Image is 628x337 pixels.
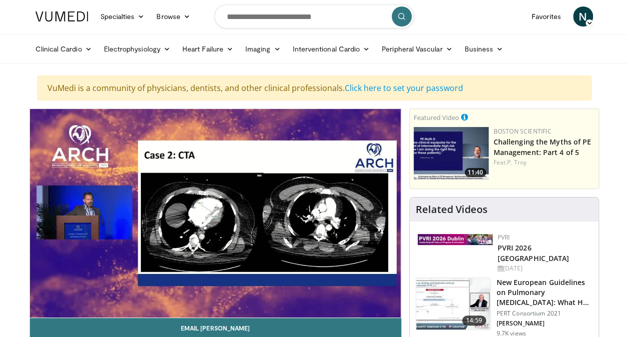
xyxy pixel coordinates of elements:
[494,137,592,157] a: Challenging the Myths of PE Management: Part 4 of 5
[494,127,552,135] a: Boston Scientific
[150,6,196,26] a: Browse
[573,6,593,26] a: N
[497,319,593,327] p: [PERSON_NAME]
[458,39,509,59] a: Business
[214,4,414,28] input: Search topics, interventions
[30,109,401,318] video-js: Video Player
[94,6,151,26] a: Specialties
[176,39,239,59] a: Heart Failure
[526,6,567,26] a: Favorites
[414,113,459,122] small: Featured Video
[287,39,376,59] a: Interventional Cardio
[497,277,593,307] h3: New European Guidelines on Pulmonary [MEDICAL_DATA]: What Has Changed and …
[462,315,486,325] span: 14:59
[497,309,593,317] p: PERT Consortium 2021
[239,39,287,59] a: Imaging
[416,278,490,330] img: 0c0338ca-5dd8-4346-a5ad-18bcc17889a0.150x105_q85_crop-smart_upscale.jpg
[494,158,595,167] div: Feat.
[416,203,488,215] h4: Related Videos
[498,233,510,241] a: PVRI
[98,39,176,59] a: Electrophysiology
[498,264,591,273] div: [DATE]
[29,39,98,59] a: Clinical Cardio
[507,158,527,166] a: P. Troy
[37,75,592,100] div: VuMedi is a community of physicians, dentists, and other clinical professionals.
[414,127,489,179] a: 11:40
[498,243,570,263] a: PVRI 2026 [GEOGRAPHIC_DATA]
[376,39,458,59] a: Peripheral Vascular
[414,127,489,179] img: d5b042fb-44bd-4213-87e0-b0808e5010e8.150x105_q85_crop-smart_upscale.jpg
[345,82,463,93] a: Click here to set your password
[35,11,88,21] img: VuMedi Logo
[418,234,493,245] img: 33783847-ac93-4ca7-89f8-ccbd48ec16ca.webp.150x105_q85_autocrop_double_scale_upscale_version-0.2.jpg
[465,168,486,177] span: 11:40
